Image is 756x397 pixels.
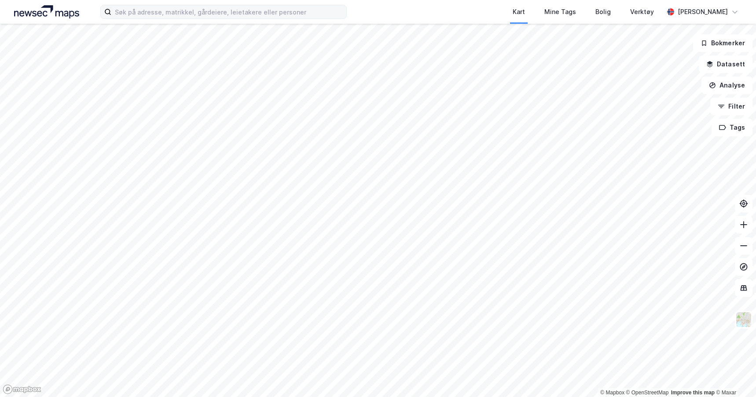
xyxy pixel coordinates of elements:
div: Bolig [595,7,611,17]
img: logo.a4113a55bc3d86da70a041830d287a7e.svg [14,5,79,18]
div: Kart [513,7,525,17]
div: [PERSON_NAME] [678,7,728,17]
div: Mine Tags [544,7,576,17]
input: Søk på adresse, matrikkel, gårdeiere, leietakere eller personer [111,5,346,18]
div: Verktøy [630,7,654,17]
iframe: Chat Widget [712,355,756,397]
div: Kontrollprogram for chat [712,355,756,397]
